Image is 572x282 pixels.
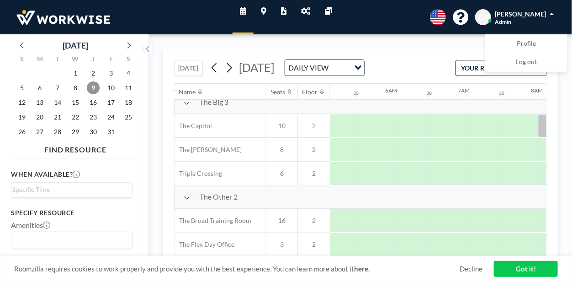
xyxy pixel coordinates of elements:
[33,81,46,94] span: Monday, October 6, 2025
[11,183,132,196] div: Search for option
[12,234,127,246] input: Search for option
[239,60,275,74] span: [DATE]
[16,111,28,124] span: Sunday, October 19, 2025
[14,265,460,273] span: Roomzilla requires cookies to work properly and provide you with the best experience. You can lea...
[499,90,505,96] div: 30
[105,67,117,80] span: Friday, October 3, 2025
[69,67,82,80] span: Wednesday, October 1, 2025
[87,125,100,138] span: Thursday, October 30, 2025
[69,81,82,94] span: Wednesday, October 8, 2025
[87,67,100,80] span: Thursday, October 2, 2025
[11,209,132,217] h3: Specify resource
[302,88,318,96] div: Floor
[51,111,64,124] span: Tuesday, October 21, 2025
[122,81,135,94] span: Saturday, October 11, 2025
[33,96,46,109] span: Monday, October 13, 2025
[120,54,138,66] div: S
[266,217,297,225] span: 16
[494,261,558,277] a: Got it!
[175,146,242,154] span: The [PERSON_NAME]
[266,240,297,249] span: 3
[353,90,359,96] div: 30
[455,60,547,76] button: YOUR RESERVATIONS
[298,217,330,225] span: 2
[531,87,543,94] div: 8AM
[517,39,536,49] span: Profile
[458,87,470,94] div: 7AM
[102,54,120,66] div: F
[266,146,297,154] span: 8
[354,265,370,273] a: here.
[332,62,349,74] input: Search for option
[200,192,238,201] span: The Other 2
[298,169,330,178] span: 2
[13,54,31,66] div: S
[287,62,331,74] span: DAILY VIEW
[285,60,364,76] div: Search for option
[33,111,46,124] span: Monday, October 20, 2025
[31,54,49,66] div: M
[200,98,228,107] span: The Big 3
[385,87,397,94] div: 6AM
[84,54,102,66] div: T
[87,111,100,124] span: Thursday, October 23, 2025
[105,111,117,124] span: Friday, October 24, 2025
[175,122,212,130] span: The Capitol
[495,10,546,18] span: [PERSON_NAME]
[69,125,82,138] span: Wednesday, October 29, 2025
[49,54,67,66] div: T
[266,169,297,178] span: 6
[105,81,117,94] span: Friday, October 10, 2025
[51,125,64,138] span: Tuesday, October 28, 2025
[479,13,487,22] span: EH
[426,90,432,96] div: 30
[122,96,135,109] span: Saturday, October 18, 2025
[51,81,64,94] span: Tuesday, October 7, 2025
[298,146,330,154] span: 2
[16,81,28,94] span: Sunday, October 5, 2025
[33,125,46,138] span: Monday, October 27, 2025
[69,111,82,124] span: Wednesday, October 22, 2025
[179,88,196,96] div: Name
[15,8,112,27] img: organization-logo
[174,60,203,76] button: [DATE]
[271,88,286,96] div: Seats
[11,141,140,154] h4: FIND RESOURCE
[460,265,482,273] a: Decline
[51,96,64,109] span: Tuesday, October 14, 2025
[12,184,127,195] input: Search for option
[105,125,117,138] span: Friday, October 31, 2025
[175,169,222,178] span: Triple Crossing
[87,96,100,109] span: Thursday, October 16, 2025
[16,96,28,109] span: Sunday, October 12, 2025
[486,53,567,71] a: Log out
[298,240,330,249] span: 2
[175,217,251,225] span: The Broad Training Room
[11,255,78,265] label: How many people?
[516,58,537,67] span: Log out
[495,18,511,25] span: Admin
[486,35,567,53] a: Profile
[11,232,132,248] div: Search for option
[122,67,135,80] span: Saturday, October 4, 2025
[67,54,85,66] div: W
[11,221,50,230] label: Amenities
[63,39,88,52] div: [DATE]
[266,122,297,130] span: 10
[175,240,234,249] span: The Flex Day Office
[16,125,28,138] span: Sunday, October 26, 2025
[69,96,82,109] span: Wednesday, October 15, 2025
[87,81,100,94] span: Thursday, October 9, 2025
[122,111,135,124] span: Saturday, October 25, 2025
[105,96,117,109] span: Friday, October 17, 2025
[298,122,330,130] span: 2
